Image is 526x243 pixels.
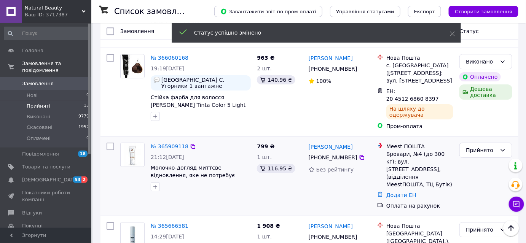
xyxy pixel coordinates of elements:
[84,103,89,110] span: 13
[151,165,239,201] a: Молочко-догляд миттєве відновлення, яке не потребує змивання Re-integra Instant treatmen no rinse...
[22,47,43,54] span: Головна
[22,176,78,183] span: [DEMOGRAPHIC_DATA]
[151,223,188,229] a: № 365666581
[73,176,81,183] span: 53
[309,54,353,62] a: [PERSON_NAME]
[257,55,274,61] span: 963 ₴
[27,92,38,99] span: Нові
[459,84,512,100] div: Дешева доставка
[22,80,54,87] span: Замовлення
[386,192,416,198] a: Додати ЕН
[386,54,453,62] div: Нова Пошта
[81,176,88,183] span: 2
[22,222,43,229] span: Покупці
[22,151,59,157] span: Повідомлення
[161,77,248,89] span: [GEOGRAPHIC_DATA] С. Угорники 1 вантажне відділення Нової пошти Вул Незалежності, 249б Я не можу ...
[114,7,191,16] h1: Список замовлень
[386,222,453,230] div: Нова Пошта
[120,28,154,34] span: Замовлення
[194,29,431,37] div: Статус успішно змінено
[336,9,394,14] span: Управління статусами
[257,143,274,149] span: 799 ₴
[151,65,184,71] span: 19:19[DATE]
[27,124,53,131] span: Скасовані
[509,197,524,212] button: Чат з покупцем
[120,143,145,167] a: Фото товару
[78,113,89,120] span: 9779
[151,233,184,240] span: 14:29[DATE]
[307,232,359,242] div: [PHONE_NUMBER]
[22,189,70,203] span: Показники роботи компанії
[459,72,500,81] div: Оплачено
[151,143,188,149] a: № 365909118
[386,202,453,210] div: Оплата на рахунок
[257,65,272,71] span: 2 шт.
[330,6,400,17] button: Управління статусами
[466,57,497,66] div: Виконано
[78,124,89,131] span: 1952
[86,135,89,142] span: 0
[151,154,184,160] span: 21:12[DATE]
[257,75,295,84] div: 140.96 ₴
[455,9,512,14] span: Створити замовлення
[316,78,332,84] span: 100%
[414,9,435,14] span: Експорт
[214,6,322,17] button: Завантажити звіт по пром-оплаті
[78,151,88,157] span: 18
[386,104,453,119] div: На шляху до одержувача
[122,54,143,78] img: Фото товару
[27,135,51,142] span: Оплачені
[307,64,359,74] div: [PHONE_NUMBER]
[441,8,518,14] a: Створити замовлення
[307,152,359,163] div: [PHONE_NUMBER]
[459,28,479,34] span: Статус
[25,11,91,18] div: Ваш ID: 3717387
[309,143,353,151] a: [PERSON_NAME]
[386,122,453,130] div: Пром-оплата
[25,5,82,11] span: Natural Beauty
[220,8,316,15] span: Завантажити звіт по пром-оплаті
[22,164,70,170] span: Товари та послуги
[257,223,280,229] span: 1 908 ₴
[124,143,140,167] img: Фото товару
[257,233,272,240] span: 1 шт.
[408,6,442,17] button: Експорт
[386,150,453,188] div: Бровари, №4 (до 300 кг): вул. [STREET_ADDRESS], (відділення MeestПОШТА, ТЦ Бутік)
[86,92,89,99] span: 0
[386,88,439,102] span: ЕН: 20 4512 6860 8397
[386,143,453,150] div: Meest ПОШТА
[503,220,519,236] button: Наверх
[4,27,90,40] input: Пошук
[449,6,518,17] button: Створити замовлення
[151,94,245,116] a: Стійка фарба для волосся [PERSON_NAME] Tinta Color 5 Light Brown 60 мл
[386,62,453,84] div: с. [GEOGRAPHIC_DATA] ([STREET_ADDRESS]: вул. [STREET_ADDRESS]
[257,164,295,173] div: 116.95 ₴
[22,60,91,74] span: Замовлення та повідомлення
[257,154,272,160] span: 1 шт.
[151,55,188,61] a: № 366060168
[154,77,160,83] img: :speech_balloon:
[316,167,354,173] span: Без рейтингу
[27,113,50,120] span: Виконані
[309,222,353,230] a: [PERSON_NAME]
[120,54,145,78] a: Фото товару
[466,226,497,234] div: Прийнято
[27,103,50,110] span: Прийняті
[466,146,497,154] div: Прийнято
[22,210,42,216] span: Відгуки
